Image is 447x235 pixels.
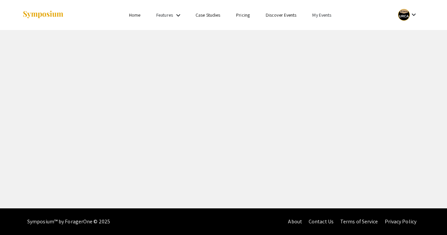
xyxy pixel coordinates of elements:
[156,12,173,18] a: Features
[385,218,416,225] a: Privacy Policy
[27,208,110,235] div: Symposium™ by ForagerOne © 2025
[236,12,250,18] a: Pricing
[266,12,297,18] a: Discover Events
[22,10,64,19] img: Symposium by ForagerOne
[309,218,334,225] a: Contact Us
[391,7,425,22] button: Expand account dropdown
[340,218,378,225] a: Terms of Service
[174,11,182,19] mat-icon: Expand Features list
[312,12,331,18] a: My Events
[410,11,418,19] mat-icon: Expand account dropdown
[196,12,220,18] a: Case Studies
[288,218,302,225] a: About
[129,12,140,18] a: Home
